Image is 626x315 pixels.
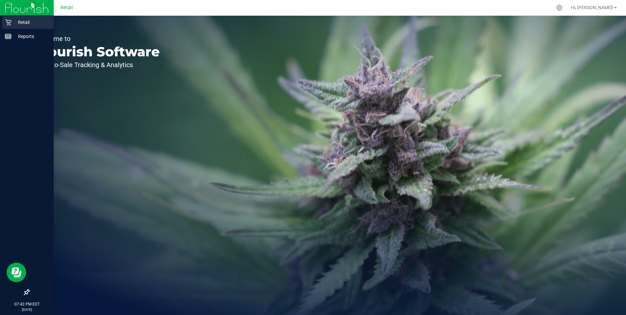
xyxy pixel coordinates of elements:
p: Welcome to [35,35,160,42]
p: Reports [11,32,51,40]
p: Seed-to-Sale Tracking & Analytics [35,62,160,68]
inline-svg: Retail [5,19,11,26]
span: Retail [61,5,73,10]
div: Manage settings [555,5,563,11]
iframe: Resource center [7,263,26,282]
p: Retail [11,18,51,26]
p: 07:42 PM EDT [3,301,51,307]
inline-svg: Reports [5,33,11,40]
p: [DATE] [3,307,51,312]
span: Hi, [PERSON_NAME]! [571,5,614,10]
p: Flourish Software [35,45,160,58]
